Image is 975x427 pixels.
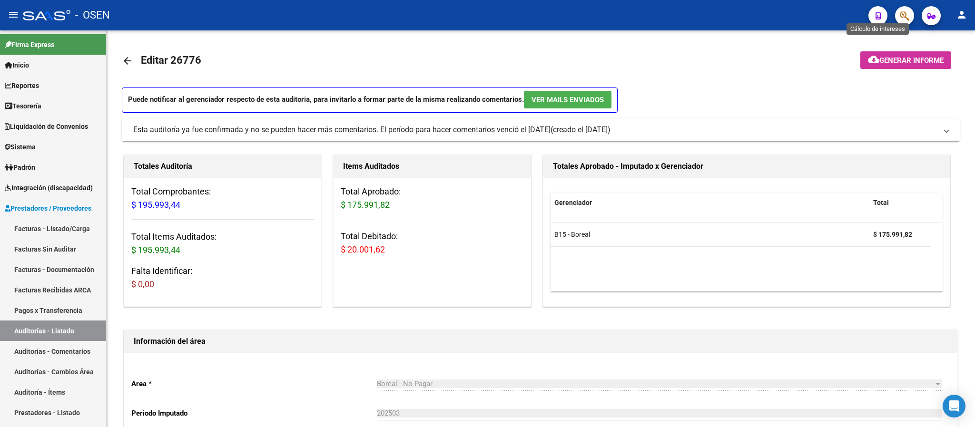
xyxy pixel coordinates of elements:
[122,55,133,67] mat-icon: arrow_back
[554,231,590,238] span: B15 - Boreal
[131,264,314,291] h3: Falta Identificar:
[131,279,154,289] span: $ 0,00
[134,334,948,349] h1: Información del área
[553,159,941,174] h1: Totales Aprobado - Imputado x Gerenciador
[133,125,551,135] div: Esta auditoría ya fue confirmada y no se pueden hacer más comentarios. El período para hacer come...
[131,408,377,418] p: Periodo Imputado
[868,54,879,65] mat-icon: cloud_download
[5,121,88,132] span: Liquidación de Convenios
[532,96,604,104] span: Ver Mails Enviados
[551,193,869,213] datatable-header-cell: Gerenciador
[5,80,39,91] span: Reportes
[141,54,201,66] span: Editar 26776
[131,230,314,257] h3: Total Items Auditados:
[5,183,93,193] span: Integración (discapacidad)
[5,101,41,111] span: Tesorería
[879,56,944,65] span: Generar informe
[131,378,377,389] p: Area *
[134,159,312,174] h1: Totales Auditoría
[5,142,36,152] span: Sistema
[956,9,967,20] mat-icon: person
[5,60,29,70] span: Inicio
[873,199,889,206] span: Total
[122,87,618,113] p: Puede notificar al gerenciador respecto de esta auditoria, para invitarlo a formar parte de la mi...
[122,118,960,141] mat-expansion-panel-header: Esta auditoría ya fue confirmada y no se pueden hacer más comentarios. El período para hacer come...
[5,162,35,173] span: Padrón
[341,230,523,256] h3: Total Debitado:
[131,245,180,255] span: $ 195.993,44
[8,9,19,20] mat-icon: menu
[341,200,390,210] span: $ 175.991,82
[75,5,110,26] span: - OSEN
[5,39,54,50] span: Firma Express
[131,185,314,212] h3: Total Comprobantes:
[5,203,91,213] span: Prestadores / Proveedores
[341,185,523,212] h3: Total Aprobado:
[131,200,180,210] span: $ 195.993,44
[860,51,951,69] button: Generar informe
[341,244,385,254] span: $ 20.001,62
[943,395,965,417] div: Open Intercom Messenger
[377,379,433,388] span: Boreal - No Pagar
[343,159,521,174] h1: Items Auditados
[873,231,912,238] strong: $ 175.991,82
[869,193,931,213] datatable-header-cell: Total
[554,199,592,206] span: Gerenciador
[524,91,611,108] button: Ver Mails Enviados
[551,125,611,135] span: (creado el [DATE])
